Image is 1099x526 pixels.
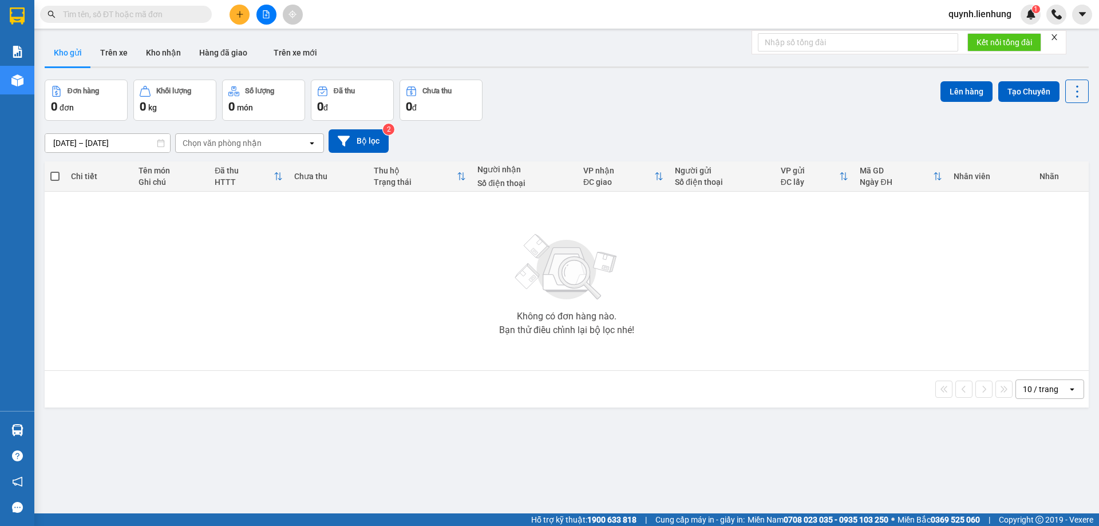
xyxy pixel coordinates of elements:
[288,10,297,18] span: aim
[940,81,993,102] button: Lên hàng
[509,227,624,307] img: svg+xml;base64,PHN2ZyBjbGFzcz0ibGlzdC1wbHVnX19zdmciIHhtbG5zPSJodHRwOi8vd3d3LnczLm9yZy8yMDAwL3N2Zy...
[11,424,23,436] img: warehouse-icon
[583,166,654,175] div: VP nhận
[775,161,855,192] th: Toggle SortBy
[71,172,126,181] div: Chi tiết
[1050,33,1058,41] span: close
[12,502,23,513] span: message
[63,8,198,21] input: Tìm tên, số ĐT hoặc mã đơn
[854,161,948,192] th: Toggle SortBy
[989,513,990,526] span: |
[499,326,634,335] div: Bạn thử điều chỉnh lại bộ lọc nhé!
[967,33,1041,52] button: Kết nối tổng đài
[1068,385,1077,394] svg: open
[139,166,203,175] div: Tên món
[977,36,1032,49] span: Kết nối tổng đài
[237,103,253,112] span: món
[477,179,572,188] div: Số điện thoại
[133,80,216,121] button: Khối lượng0kg
[374,177,457,187] div: Trạng thái
[156,87,191,95] div: Khối lượng
[60,103,74,112] span: đơn
[262,10,270,18] span: file-add
[412,103,417,112] span: đ
[587,515,637,524] strong: 1900 633 818
[1051,9,1062,19] img: phone-icon
[256,5,276,25] button: file-add
[45,39,91,66] button: Kho gửi
[45,80,128,121] button: Đơn hàng0đơn
[245,87,274,95] div: Số lượng
[675,177,769,187] div: Số điện thoại
[998,81,1060,102] button: Tạo Chuyến
[374,166,457,175] div: Thu hộ
[748,513,888,526] span: Miền Nam
[1039,172,1083,181] div: Nhãn
[860,177,933,187] div: Ngày ĐH
[311,80,394,121] button: Đã thu0đ
[334,87,355,95] div: Đã thu
[531,513,637,526] span: Hỗ trợ kỹ thuật:
[1026,9,1036,19] img: icon-new-feature
[898,513,980,526] span: Miền Bắc
[283,5,303,25] button: aim
[230,5,250,25] button: plus
[1077,9,1088,19] span: caret-down
[68,87,99,95] div: Đơn hàng
[891,517,895,522] span: ⚪️
[954,172,1027,181] div: Nhân viên
[675,166,769,175] div: Người gửi
[781,166,840,175] div: VP gửi
[1023,383,1058,395] div: 10 / trang
[11,74,23,86] img: warehouse-icon
[400,80,483,121] button: Chưa thu0đ
[860,166,933,175] div: Mã GD
[368,161,472,192] th: Toggle SortBy
[1072,5,1092,25] button: caret-down
[209,161,288,192] th: Toggle SortBy
[583,177,654,187] div: ĐC giao
[228,100,235,113] span: 0
[48,10,56,18] span: search
[1034,5,1038,13] span: 1
[222,80,305,121] button: Số lượng0món
[578,161,669,192] th: Toggle SortBy
[323,103,328,112] span: đ
[45,134,170,152] input: Select a date range.
[931,515,980,524] strong: 0369 525 060
[781,177,840,187] div: ĐC lấy
[140,100,146,113] span: 0
[12,476,23,487] span: notification
[317,100,323,113] span: 0
[91,39,137,66] button: Trên xe
[215,166,274,175] div: Đã thu
[12,450,23,461] span: question-circle
[137,39,190,66] button: Kho nhận
[477,165,572,174] div: Người nhận
[939,7,1021,21] span: quynh.lienhung
[190,39,256,66] button: Hàng đã giao
[274,48,317,57] span: Trên xe mới
[406,100,412,113] span: 0
[1032,5,1040,13] sup: 1
[758,33,958,52] input: Nhập số tổng đài
[148,103,157,112] span: kg
[1035,516,1043,524] span: copyright
[655,513,745,526] span: Cung cấp máy in - giấy in:
[517,312,616,321] div: Không có đơn hàng nào.
[645,513,647,526] span: |
[51,100,57,113] span: 0
[215,177,274,187] div: HTTT
[11,46,23,58] img: solution-icon
[183,137,262,149] div: Chọn văn phòng nhận
[10,7,25,25] img: logo-vxr
[784,515,888,524] strong: 0708 023 035 - 0935 103 250
[329,129,389,153] button: Bộ lọc
[307,139,317,148] svg: open
[383,124,394,135] sup: 2
[422,87,452,95] div: Chưa thu
[139,177,203,187] div: Ghi chú
[294,172,362,181] div: Chưa thu
[236,10,244,18] span: plus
